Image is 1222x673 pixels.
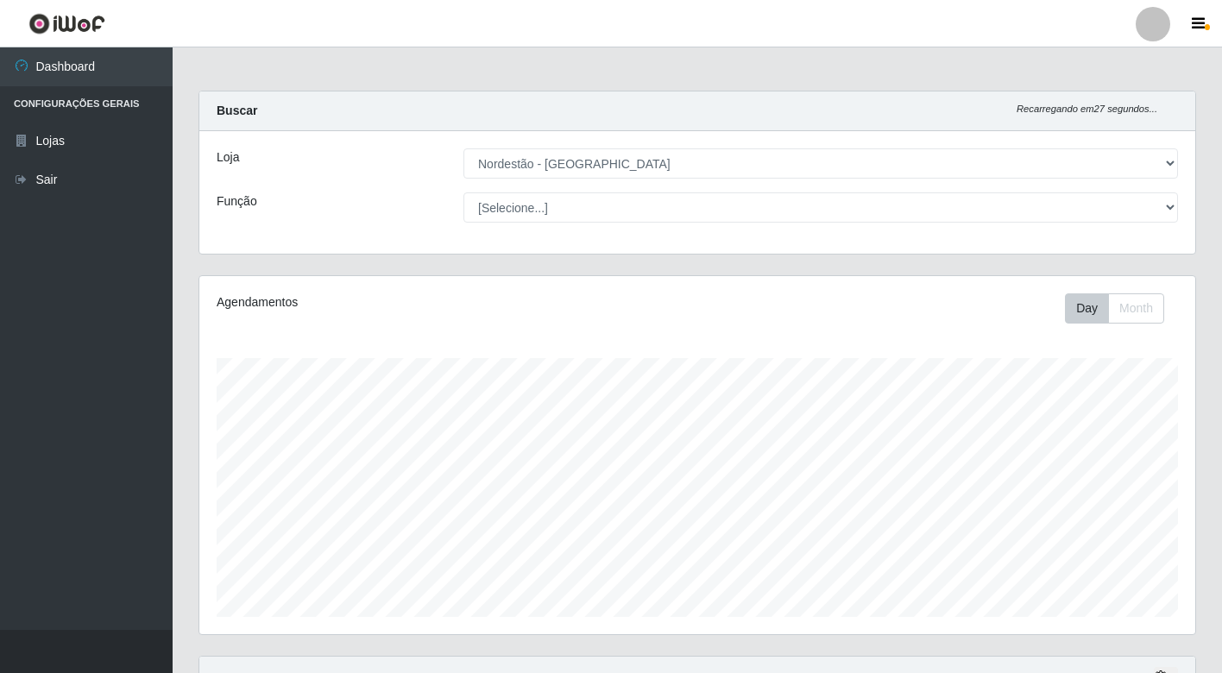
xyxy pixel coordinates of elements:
i: Recarregando em 27 segundos... [1017,104,1157,114]
label: Função [217,192,257,211]
img: CoreUI Logo [28,13,105,35]
label: Loja [217,148,239,167]
div: Toolbar with button groups [1065,293,1178,324]
div: First group [1065,293,1164,324]
div: Agendamentos [217,293,602,311]
button: Month [1108,293,1164,324]
strong: Buscar [217,104,257,117]
button: Day [1065,293,1109,324]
